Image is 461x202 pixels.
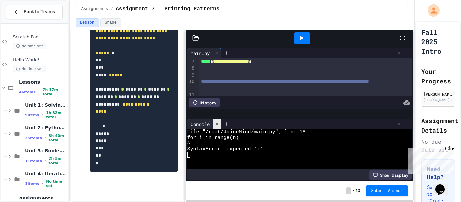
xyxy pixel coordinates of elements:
span: / [111,6,113,12]
span: 2h 5m total [49,156,67,165]
span: • [42,112,43,118]
span: Scratch Pad [13,34,67,40]
span: / [352,188,355,194]
span: 1h 32m total [46,111,67,119]
div: Chat with us now!Close [3,3,47,43]
div: Console [187,121,213,128]
span: Assignments [81,6,108,12]
span: 25 items [25,136,42,140]
button: Back to Teams [6,5,63,19]
h2: Assignment Details [421,116,455,135]
div: Show display [369,170,412,180]
div: 8 [187,65,196,72]
span: Assignments [19,195,67,201]
span: Submit Answer [371,188,403,194]
span: 1 items [25,182,39,186]
div: main.py [187,48,221,58]
div: main.py [187,50,213,57]
span: 7h 17m total [43,88,67,96]
span: 11 items [25,159,42,163]
span: for i in range(n) [187,135,239,141]
span: ^ [187,141,190,146]
span: Hello World! [13,57,67,63]
iframe: chat widget [405,146,454,174]
span: Unit 2: Python Fundamentals [25,125,67,131]
span: SyntaxError: expected ':' [187,146,263,152]
iframe: chat widget [433,175,454,195]
span: Back to Teams [24,8,55,16]
span: Unit 3: Booleans and Conditionals [25,148,67,154]
span: • [38,89,40,95]
span: - [346,187,351,194]
button: Grade [100,18,121,27]
span: • [45,135,46,141]
span: No time set [13,43,46,49]
span: 3h 40m total [49,134,67,142]
span: No time set [13,66,46,72]
span: 46 items [19,90,36,94]
div: [PERSON_NAME][EMAIL_ADDRESS][DOMAIN_NAME] [423,97,453,103]
div: 9 [187,72,196,79]
span: Unit 4: Iteration and Random Numbers [25,171,67,177]
span: No time set [46,179,67,188]
span: • [42,181,43,186]
h2: Your Progress [421,67,455,86]
span: Lessons [19,79,67,85]
span: 10 [355,188,360,194]
button: Submit Answer [366,185,408,196]
h1: Fall 2025 Intro [421,27,455,56]
div: 7 [187,58,196,65]
div: History [189,98,220,107]
span: • [45,158,46,164]
div: 11 [187,92,196,99]
span: File "/root/JuiceMind/main.py", line 18 [187,129,306,135]
div: 10 [187,78,196,92]
button: Lesson [76,18,99,27]
div: Console [187,119,221,129]
span: Assignment 7 - Printing Patterns [116,5,219,13]
div: My Account [421,3,441,18]
div: No due date set [421,138,455,154]
div: [PERSON_NAME] [423,91,453,97]
span: Unit 1: Solving Problems in Computer Science [25,102,67,108]
span: 9 items [25,113,39,117]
